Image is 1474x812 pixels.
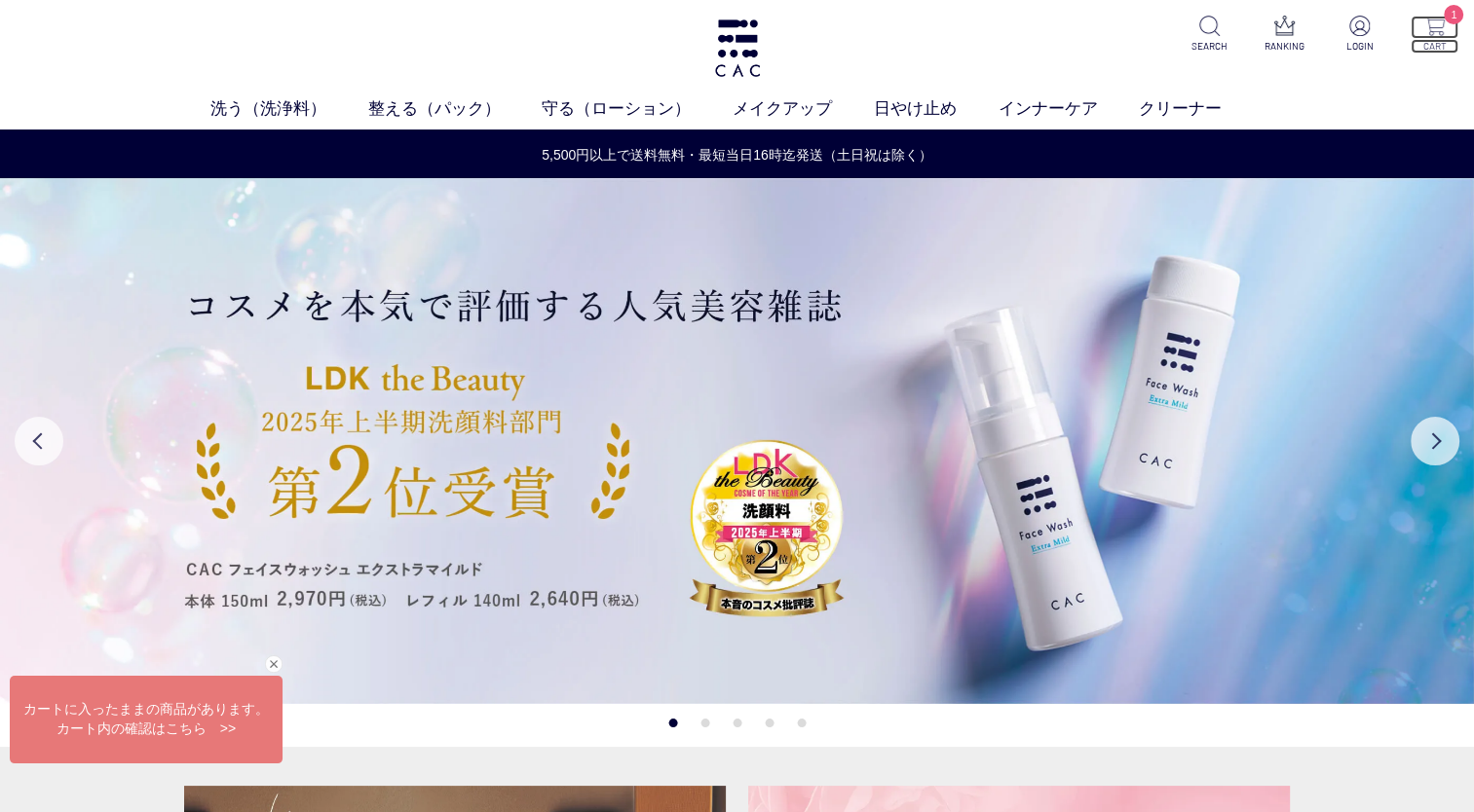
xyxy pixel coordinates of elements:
img: logo [712,19,763,77]
button: Next [1411,417,1459,465]
p: CART [1411,39,1458,54]
a: 洗う（洗浄料） [210,96,368,122]
button: Previous [15,417,63,465]
span: 1 [1444,5,1463,24]
a: クリーナー [1139,96,1264,122]
a: 整える（パック） [368,96,543,122]
a: 守る（ローション） [542,96,733,122]
a: メイクアップ [733,96,874,122]
a: RANKING [1261,16,1308,54]
p: LOGIN [1336,39,1383,54]
a: 5,500円以上で送料無料・最短当日16時迄発送（土日祝は除く） [1,145,1473,166]
a: 1 CART [1411,16,1458,54]
p: SEARCH [1186,39,1233,54]
a: SEARCH [1186,16,1233,54]
a: インナーケア [999,96,1140,122]
a: LOGIN [1336,16,1383,54]
button: 2 of 5 [700,719,709,727]
p: RANKING [1261,39,1308,54]
a: 日やけ止め [874,96,999,122]
button: 3 of 5 [733,719,741,727]
button: 1 of 5 [668,719,677,727]
button: 5 of 5 [797,719,806,727]
button: 4 of 5 [765,719,774,727]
